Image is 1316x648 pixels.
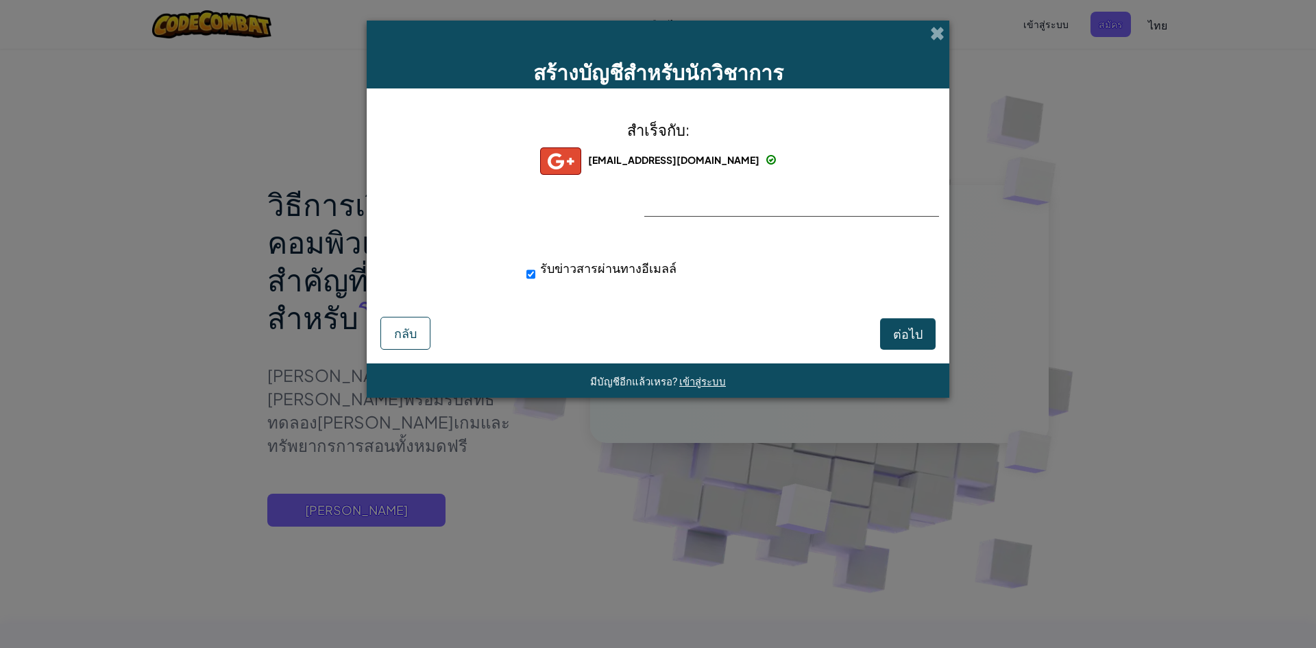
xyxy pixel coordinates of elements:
a: เข้าสู่ระบบ [679,374,726,387]
font: [EMAIL_ADDRESS][DOMAIN_NAME] [588,154,759,166]
font: สร้างบัญชีสำหรับนักวิชาการ [533,59,783,85]
font: มีบัญชีอีกแล้วเหรอ? [590,374,677,387]
button: ต่อไป [880,318,936,350]
button: กลับ [380,317,430,350]
font: กลับ [394,325,417,341]
font: สำเร็จกับ: [627,120,690,139]
font: รับข่าวสารผ่านทางอีเมลล์ [540,260,677,276]
font: ต่อไป [893,326,923,341]
input: รับข่าวสารผ่านทางอีเมลล์ [526,261,535,288]
img: gplus_small.png [540,147,581,175]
